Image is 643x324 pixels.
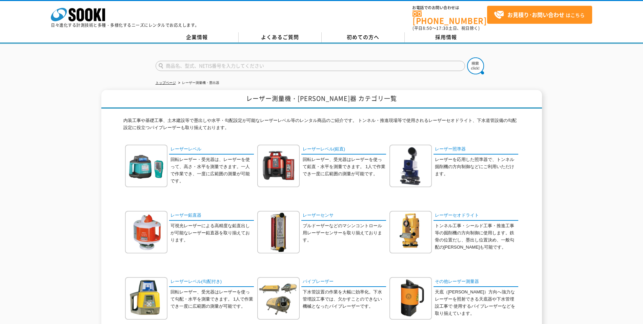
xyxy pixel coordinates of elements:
span: お電話でのお問い合わせは [413,6,487,10]
p: 下水管設置の作業を大幅に効率化。下水管埋設工事では、欠かすことのできない機械となったパイプレーザーです。 [303,289,386,310]
p: トンネル工事・シールド工事・推進工事等の掘削機の方向制御に使用します。鉄骨の位置だし、墨出し位置決め、一般勾配の[PERSON_NAME]も可能です。 [435,222,518,251]
span: はこちら [494,10,585,20]
p: 回転レーザー、受光器はレーザーを使って勾配・水平を測量できます。 1人で作業でき一度に広範囲の測量が可能です。 [170,289,254,310]
a: お見積り･お問い合わせはこちら [487,6,592,24]
img: レーザーレベル(勾配付き) [125,277,167,320]
p: 回転レーザー・受光器は、レーザーを使って、高さ・水平を測量できます。一人で作業でき、一度に広範囲の測量が可能です。 [170,156,254,184]
a: レーザーレベル(勾配付き) [169,277,254,287]
span: (平日 ～ 土日、祝日除く) [413,25,480,31]
img: レーザーセンサ [257,211,300,253]
img: btn_search.png [467,57,484,74]
p: 回転レーザー、受光器はレーザーを使って鉛直・水平を測量できます。 1人で作業でき一度に広範囲の測量が可能です。 [303,156,386,177]
a: レーザー鉛直器 [169,211,254,221]
strong: お見積り･お問い合わせ [507,11,564,19]
p: 可視光レーザーによる高精度な鉛直出しが可能なレーザー鉛直器を取り揃えております。 [170,222,254,244]
h1: レーザー測量機・[PERSON_NAME]器 カテゴリ一覧 [101,90,542,109]
span: 8:50 [423,25,432,31]
a: レーザーセンサ [301,211,386,221]
img: レーザーレベル [125,145,167,187]
a: パイプレーザー [301,277,386,287]
img: レーザーレベル(鉛直) [257,145,300,187]
img: レーザー鉛直器 [125,211,167,253]
a: 採用情報 [405,32,488,42]
span: 初めての方へ [347,33,379,41]
a: レーザーレベル(鉛直) [301,145,386,155]
img: その他レーザー測量器 [389,277,432,320]
a: レーザーセオドライト [434,211,518,221]
p: 日々進化する計測技術と多種・多様化するニーズにレンタルでお応えします。 [51,23,199,27]
li: レーザー測量機・墨出器 [177,79,219,87]
p: ブルドーザーなどのマシンコントロール用レーザーセンサーを取り揃えております。 [303,222,386,244]
a: よくあるご質問 [239,32,322,42]
img: レーザーセオドライト [389,211,432,253]
a: 初めての方へ [322,32,405,42]
img: レーザー照準器 [389,145,432,187]
a: [PHONE_NUMBER] [413,11,487,24]
a: レーザー照準器 [434,145,518,155]
p: 内装工事や基礎工事、土木建設等で墨出しや水平・勾配設定が可能なレーザーレベル等のレンタル商品のご紹介です。 トンネル・推進現場等で使用されるレーザーセオドライト、下水道管設備の勾配設定に役立つパ... [123,117,520,135]
a: 企業情報 [156,32,239,42]
p: レーザーを応用した照準器で、トンネル掘削機の方向制御などにご利用いただけます。 [435,156,518,177]
img: パイプレーザー [257,277,300,320]
p: 天底（[PERSON_NAME]）方向へ強力なレーザーを照射できる天底器や下水管埋設工事で 使用するパイプレーザーなどを取り揃えています。 [435,289,518,317]
a: トップページ [156,81,176,85]
input: 商品名、型式、NETIS番号を入力してください [156,61,465,71]
a: その他レーザー測量器 [434,277,518,287]
span: 17:30 [436,25,448,31]
a: レーザーレベル [169,145,254,155]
